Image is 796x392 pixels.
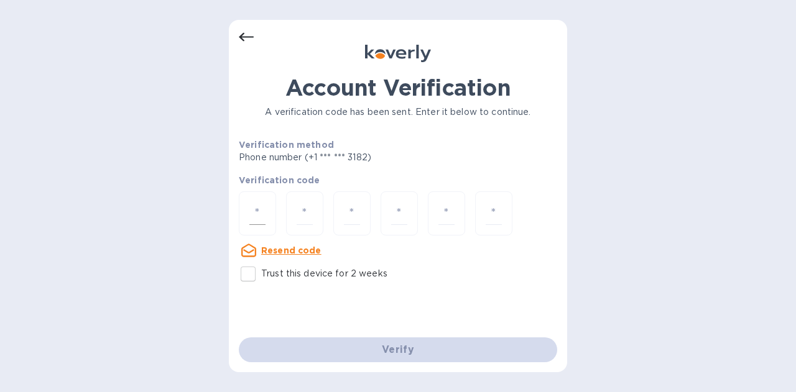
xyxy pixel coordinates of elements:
p: Trust this device for 2 weeks [261,267,387,280]
p: Verification code [239,174,557,186]
h1: Account Verification [239,75,557,101]
b: Verification method [239,140,334,150]
p: Phone number (+1 *** *** 3182) [239,151,466,164]
p: A verification code has been sent. Enter it below to continue. [239,106,557,119]
u: Resend code [261,245,322,255]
